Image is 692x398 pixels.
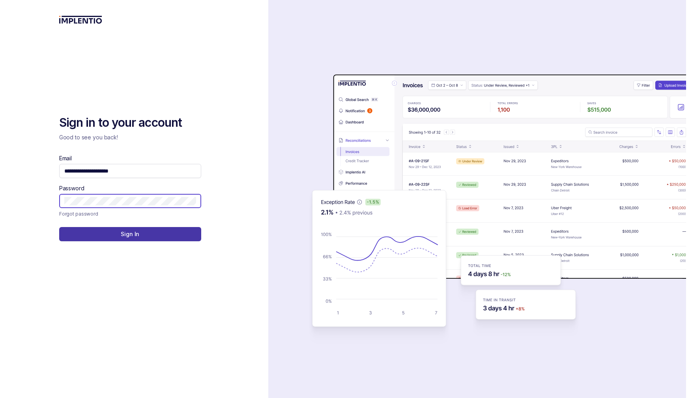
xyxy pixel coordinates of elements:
p: Good to see you back! [59,133,201,141]
a: Link Forgot password [59,210,98,218]
label: Password [59,184,84,192]
p: Forgot password [59,210,98,218]
h2: Sign in to your account [59,115,201,131]
button: Sign In [59,227,201,241]
p: Sign In [121,230,139,238]
img: logo [59,16,102,24]
label: Email [59,154,72,162]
